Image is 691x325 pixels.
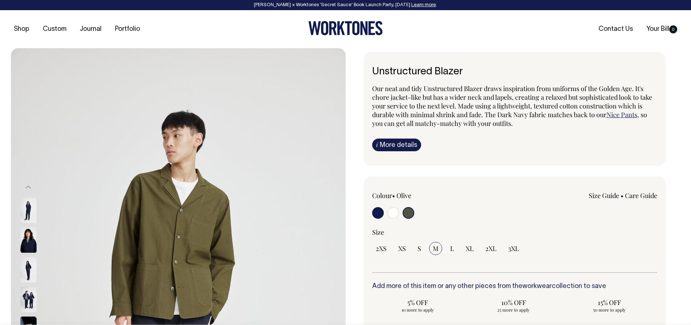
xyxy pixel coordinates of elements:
[567,307,651,313] span: 50 more to apply
[376,307,460,313] span: 10 more to apply
[20,257,37,282] img: dark-navy
[472,298,556,307] span: 10% OFF
[429,242,442,255] input: M
[485,244,497,253] span: 2XL
[23,179,34,196] button: Previous
[372,228,658,236] div: Size
[466,244,474,253] span: XL
[625,191,657,200] a: Care Guide
[376,244,387,253] span: 2XS
[567,298,651,307] span: 15% OFF
[372,84,652,119] span: Our neat and tidy Unstructured Blazer draws inspiration from uniforms of the Golden Age. It's cho...
[505,242,523,255] input: 3XL
[392,191,395,200] span: •
[462,242,477,255] input: XL
[7,3,684,8] div: [PERSON_NAME] × Worktones ‘Secret Sauce’ Book Launch Party, [DATE]. .
[482,242,500,255] input: 2XL
[669,25,677,33] span: 0
[77,23,104,35] a: Journal
[11,23,32,35] a: Shop
[372,110,647,128] span: , so you can get all matchy-matchy with your outfits.
[411,3,436,7] a: Learn more
[621,191,624,200] span: •
[414,242,425,255] input: S
[372,242,390,255] input: 2XS
[372,191,486,200] div: Colour
[395,242,410,255] input: XS
[376,298,460,307] span: 5% OFF
[522,283,552,289] a: workwear
[447,242,458,255] input: L
[112,23,143,35] a: Portfolio
[606,110,637,119] a: Nice Pants
[472,307,556,313] span: 25 more to apply
[643,23,680,35] a: Your Bill0
[398,244,406,253] span: XS
[372,66,658,78] h6: Unstructured Blazer
[20,227,37,252] img: dark-navy
[376,141,378,148] span: i
[589,191,619,200] a: Size Guide
[372,296,464,315] input: 5% OFF 10 more to apply
[372,283,658,290] h6: Add more of this item or any other pieces from the collection to save
[372,139,421,151] a: iMore details
[20,197,37,223] img: dark-navy
[40,23,69,35] a: Custom
[596,23,636,35] a: Contact Us
[20,287,37,312] img: dark-navy
[450,244,454,253] span: L
[468,296,559,315] input: 10% OFF 25 more to apply
[508,244,519,253] span: 3XL
[396,191,411,200] label: Olive
[433,244,439,253] span: M
[418,244,421,253] span: S
[564,296,655,315] input: 15% OFF 50 more to apply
